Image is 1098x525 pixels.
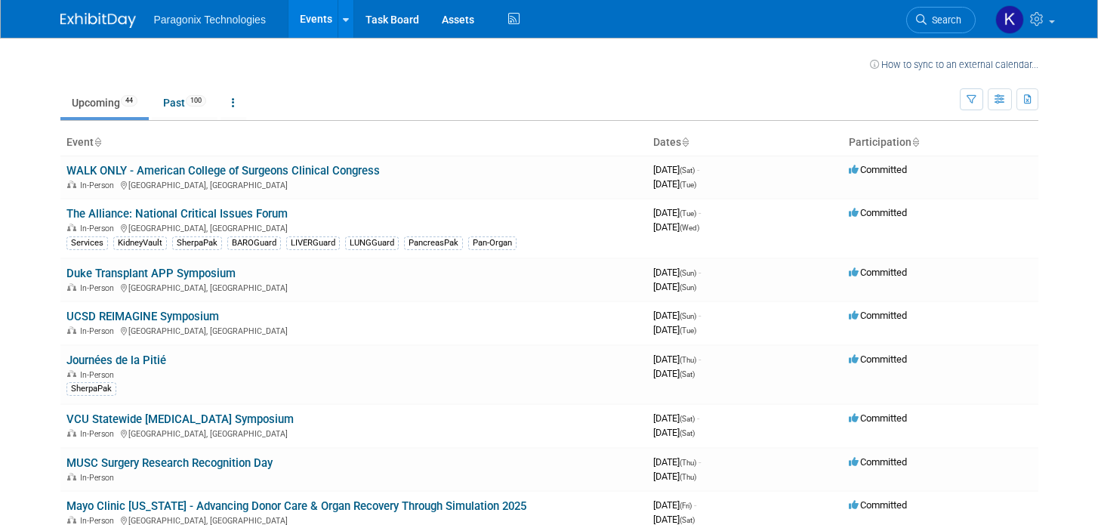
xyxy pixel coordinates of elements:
th: Event [60,130,647,156]
span: - [697,412,699,424]
span: (Sat) [680,516,695,524]
th: Dates [647,130,843,156]
span: [DATE] [653,324,696,335]
a: Search [906,7,976,33]
span: (Sun) [680,269,696,277]
span: [DATE] [653,281,696,292]
a: Sort by Participation Type [911,136,919,148]
span: [DATE] [653,456,701,468]
span: In-Person [80,429,119,439]
span: [DATE] [653,427,695,438]
div: LUNGGuard [345,236,399,250]
span: In-Person [80,370,119,380]
span: [DATE] [653,267,701,278]
span: (Sun) [680,283,696,292]
span: Search [927,14,961,26]
span: Committed [849,412,907,424]
img: In-Person Event [67,283,76,291]
div: LIVERGuard [286,236,340,250]
a: MUSC Surgery Research Recognition Day [66,456,273,470]
span: Committed [849,354,907,365]
div: KidneyVault [113,236,167,250]
div: SherpaPak [66,382,116,396]
span: [DATE] [653,368,695,379]
span: - [699,354,701,365]
span: (Thu) [680,356,696,364]
img: In-Person Event [67,181,76,188]
span: Committed [849,207,907,218]
a: The Alliance: National Critical Issues Forum [66,207,288,221]
span: - [699,456,701,468]
span: [DATE] [653,471,696,482]
span: 100 [186,95,206,107]
span: [DATE] [653,207,701,218]
span: (Tue) [680,209,696,218]
span: (Sat) [680,370,695,378]
a: Duke Transplant APP Symposium [66,267,236,280]
span: [DATE] [653,164,699,175]
span: [DATE] [653,310,701,321]
a: How to sync to an external calendar... [870,59,1038,70]
img: In-Person Event [67,224,76,231]
span: (Tue) [680,181,696,189]
a: WALK ONLY - American College of Surgeons Clinical Congress [66,164,380,178]
img: In-Person Event [67,473,76,480]
span: - [699,207,701,218]
span: (Thu) [680,459,696,467]
div: [GEOGRAPHIC_DATA], [GEOGRAPHIC_DATA] [66,178,641,190]
div: Pan-Organ [468,236,517,250]
span: - [697,164,699,175]
span: (Thu) [680,473,696,481]
span: In-Person [80,224,119,233]
span: Committed [849,267,907,278]
a: VCU Statewide [MEDICAL_DATA] Symposium [66,412,294,426]
span: (Sat) [680,429,695,437]
span: (Tue) [680,326,696,335]
a: UCSD REIMAGINE Symposium [66,310,219,323]
span: - [699,267,701,278]
span: [DATE] [653,354,701,365]
span: - [694,499,696,511]
a: Past100 [152,88,217,117]
div: BAROGuard [227,236,281,250]
span: Committed [849,164,907,175]
th: Participation [843,130,1038,156]
div: SherpaPak [172,236,222,250]
a: Upcoming44 [60,88,149,117]
div: [GEOGRAPHIC_DATA], [GEOGRAPHIC_DATA] [66,324,641,336]
img: In-Person Event [67,516,76,523]
img: Krista Paplaczyk [995,5,1024,34]
img: In-Person Event [67,370,76,378]
div: Services [66,236,108,250]
span: Committed [849,456,907,468]
a: Sort by Event Name [94,136,101,148]
a: Sort by Start Date [681,136,689,148]
span: (Wed) [680,224,699,232]
span: Paragonix Technologies [154,14,266,26]
img: ExhibitDay [60,13,136,28]
span: In-Person [80,181,119,190]
span: Committed [849,310,907,321]
span: (Sat) [680,415,695,423]
div: [GEOGRAPHIC_DATA], [GEOGRAPHIC_DATA] [66,281,641,293]
img: In-Person Event [67,429,76,437]
span: [DATE] [653,412,699,424]
span: (Sun) [680,312,696,320]
div: [GEOGRAPHIC_DATA], [GEOGRAPHIC_DATA] [66,427,641,439]
span: (Sat) [680,166,695,174]
span: (Fri) [680,502,692,510]
div: PancreasPak [404,236,463,250]
a: Mayo Clinic [US_STATE] - Advancing Donor Care & Organ Recovery Through Simulation 2025 [66,499,526,513]
span: 44 [121,95,137,107]
span: [DATE] [653,178,696,190]
span: [DATE] [653,514,695,525]
img: In-Person Event [67,326,76,334]
span: In-Person [80,326,119,336]
span: [DATE] [653,221,699,233]
span: Committed [849,499,907,511]
a: Journées de la Pitié [66,354,166,367]
span: - [699,310,701,321]
div: [GEOGRAPHIC_DATA], [GEOGRAPHIC_DATA] [66,221,641,233]
span: [DATE] [653,499,696,511]
span: In-Person [80,283,119,293]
